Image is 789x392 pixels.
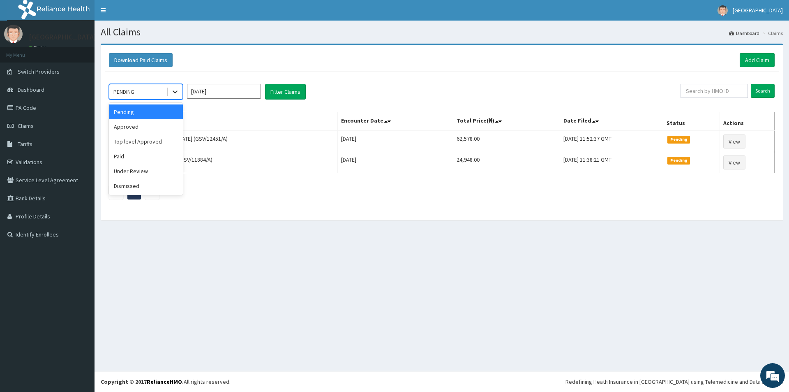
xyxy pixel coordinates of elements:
div: Paid [109,149,183,164]
th: Status [663,112,720,131]
a: Online [29,45,48,51]
img: User Image [717,5,728,16]
img: User Image [4,25,23,43]
span: [GEOGRAPHIC_DATA] [733,7,783,14]
div: Top level Approved [109,134,183,149]
td: [DATE] [338,152,453,173]
th: Total Price(₦) [453,112,560,131]
div: PENDING [113,88,134,96]
a: RelianceHMO [147,378,182,385]
footer: All rights reserved. [95,371,789,392]
input: Search [751,84,775,98]
button: Download Paid Claims [109,53,173,67]
th: Name [109,112,338,131]
span: Dashboard [18,86,44,93]
input: Select Month and Year [187,84,261,99]
button: Filter Claims [265,84,306,100]
span: Claims [18,122,34,130]
td: 62,578.00 [453,131,560,152]
a: View [723,135,745,148]
span: Pending [667,157,690,164]
a: Dashboard [729,30,759,37]
li: Claims [760,30,783,37]
a: Add Claim [740,53,775,67]
span: Pending [667,136,690,143]
img: d_794563401_company_1708531726252_794563401 [15,41,33,62]
td: A2308290 [PERSON_NAME][DATE] (GSV/12451/A) [109,131,338,152]
h1: All Claims [101,27,783,37]
p: [GEOGRAPHIC_DATA] [29,33,97,41]
th: Encounter Date [338,112,453,131]
td: [DATE] [338,131,453,152]
div: Minimize live chat window [135,4,155,24]
th: Actions [720,112,775,131]
strong: Copyright © 2017 . [101,378,184,385]
span: Tariffs [18,140,32,148]
div: Redefining Heath Insurance in [GEOGRAPHIC_DATA] using Telemedicine and Data Science! [565,378,783,386]
td: [DATE] 11:38:21 GMT [560,152,663,173]
div: Approved [109,119,183,134]
th: Date Filed [560,112,663,131]
div: Pending [109,104,183,119]
div: Dismissed [109,179,183,193]
a: View [723,155,745,169]
div: Under Review [109,164,183,179]
td: 24,948.00 [453,152,560,173]
input: Search by HMO ID [681,84,748,98]
td: A2105017 [PERSON_NAME] (GSV/11884/A) [109,152,338,173]
span: Switch Providers [18,68,60,75]
div: Chat with us now [43,46,138,57]
span: We're online! [48,104,113,187]
td: [DATE] 11:52:37 GMT [560,131,663,152]
textarea: Type your message and hit 'Enter' [4,225,157,253]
